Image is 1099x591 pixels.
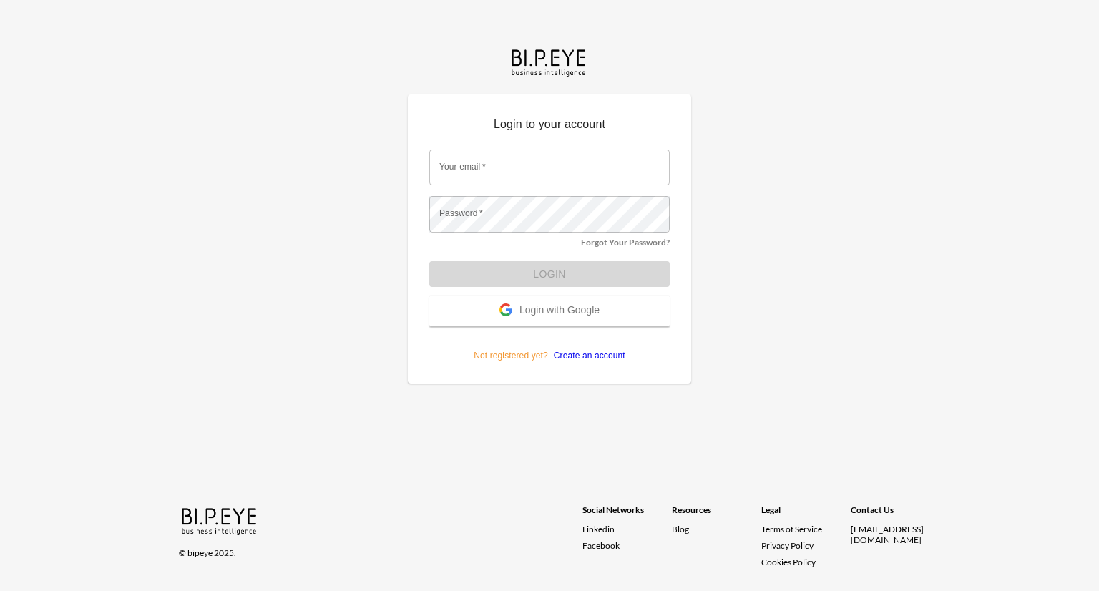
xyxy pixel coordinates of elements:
a: Cookies Policy [761,557,816,567]
a: Blog [672,524,689,534]
img: bipeye-logo [509,46,590,78]
span: Login with Google [519,304,600,318]
button: Login with Google [429,295,670,326]
div: Resources [672,504,761,524]
a: Terms of Service [761,524,845,534]
a: Linkedin [582,524,672,534]
div: Legal [761,504,851,524]
span: Linkedin [582,524,615,534]
div: Social Networks [582,504,672,524]
span: Facebook [582,540,620,551]
div: [EMAIL_ADDRESS][DOMAIN_NAME] [851,524,940,545]
a: Facebook [582,540,672,551]
a: Forgot Your Password? [581,237,670,248]
div: Contact Us [851,504,940,524]
p: Login to your account [429,116,670,139]
a: Privacy Policy [761,540,814,551]
div: © bipeye 2025. [179,539,562,558]
a: Create an account [548,351,625,361]
p: Not registered yet? [429,326,670,362]
img: bipeye-logo [179,504,261,537]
